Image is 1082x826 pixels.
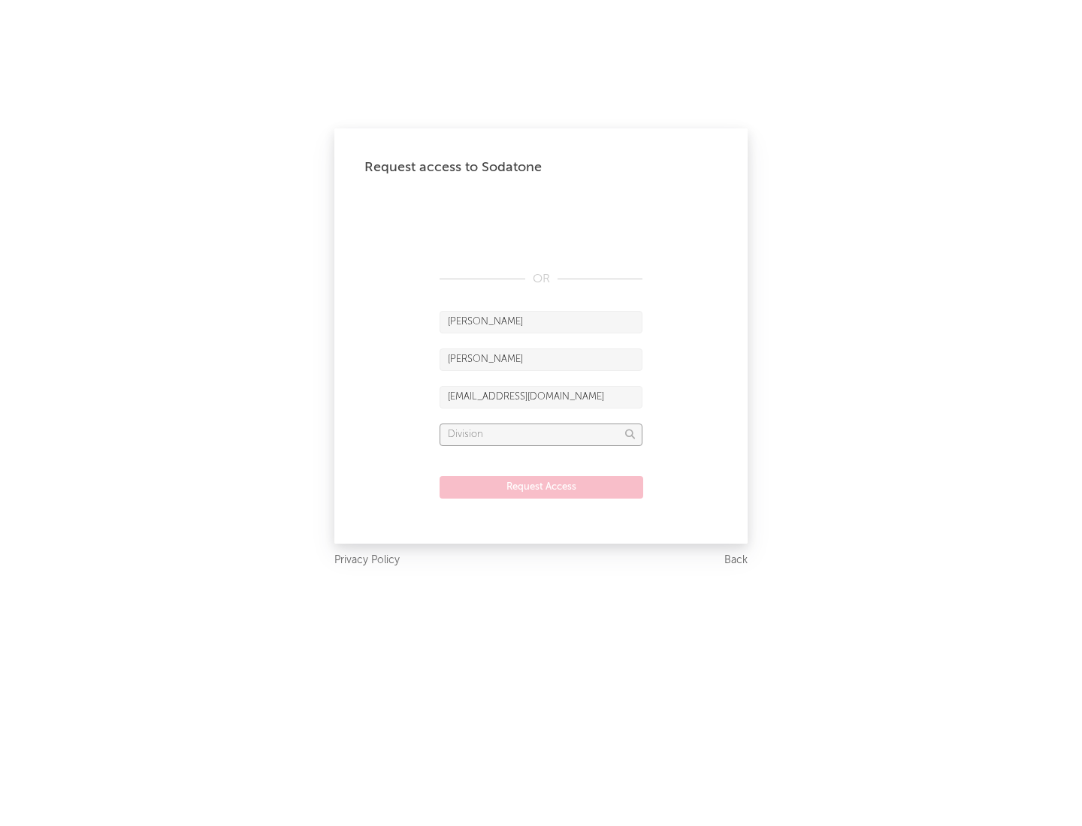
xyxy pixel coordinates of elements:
input: Email [440,386,642,408]
a: Privacy Policy [334,551,400,570]
input: Last Name [440,348,642,371]
button: Request Access [440,476,643,499]
input: Division [440,424,642,446]
div: Request access to Sodatone [364,158,718,176]
a: Back [724,551,748,570]
input: First Name [440,311,642,333]
div: OR [440,270,642,288]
